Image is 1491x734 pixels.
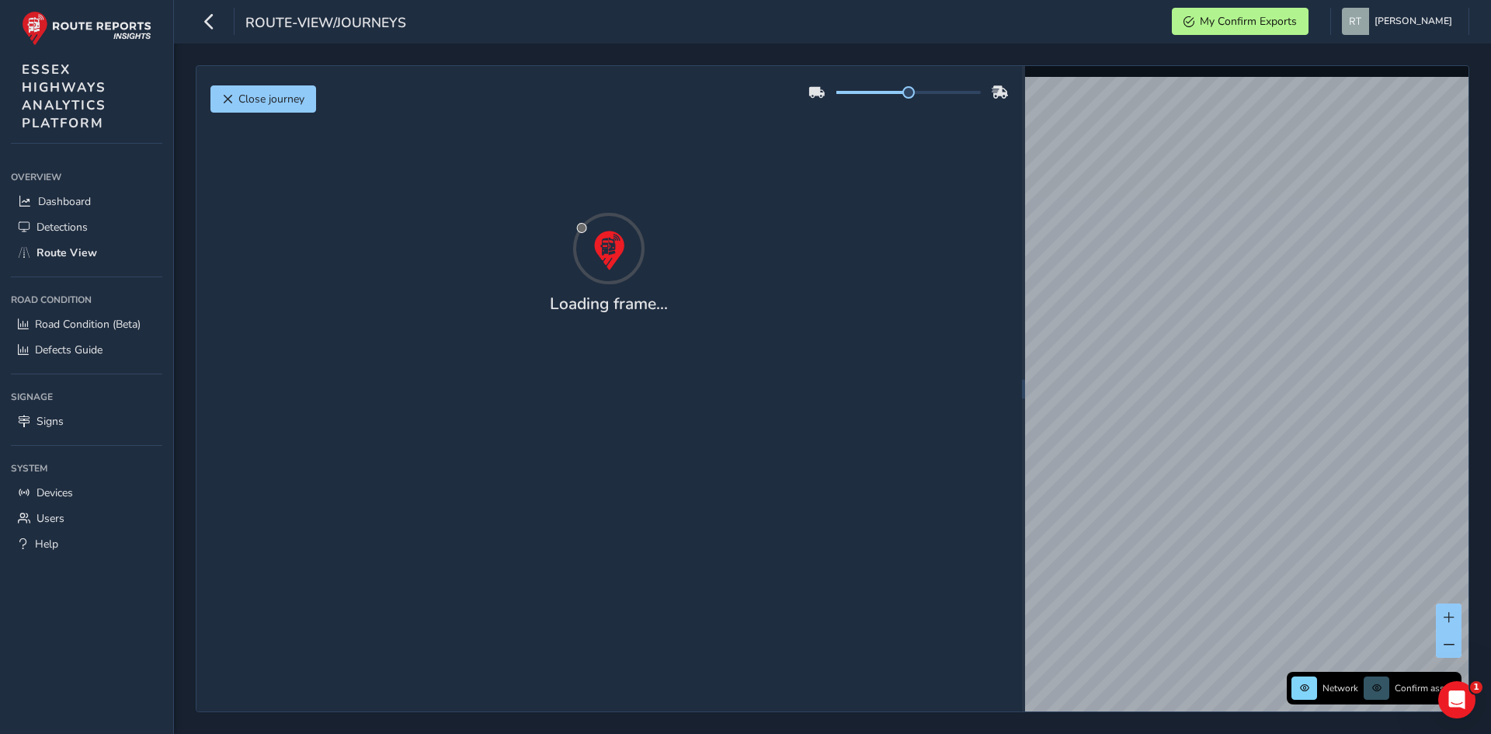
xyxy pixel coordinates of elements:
span: Confirm assets [1395,682,1457,694]
span: route-view/journeys [245,13,406,35]
img: rr logo [22,11,151,46]
div: Road Condition [11,288,162,311]
a: Dashboard [11,189,162,214]
span: Network [1322,682,1358,694]
span: [PERSON_NAME] [1375,8,1452,35]
span: Defects Guide [35,343,103,357]
button: [PERSON_NAME] [1342,8,1458,35]
button: Close journey [210,85,316,113]
a: Road Condition (Beta) [11,311,162,337]
span: Route View [36,245,97,260]
span: Devices [36,485,73,500]
span: ESSEX HIGHWAYS ANALYTICS PLATFORM [22,61,106,132]
span: Close journey [238,92,304,106]
div: System [11,457,162,480]
span: 1 [1470,681,1482,694]
img: diamond-layout [1342,8,1369,35]
div: Signage [11,385,162,409]
a: Defects Guide [11,337,162,363]
a: Devices [11,480,162,506]
span: Signs [36,414,64,429]
a: Route View [11,240,162,266]
span: Road Condition (Beta) [35,317,141,332]
span: Detections [36,220,88,235]
span: My Confirm Exports [1200,14,1297,29]
a: Help [11,531,162,557]
span: Users [36,511,64,526]
a: Users [11,506,162,531]
iframe: Intercom live chat [1438,681,1475,718]
button: My Confirm Exports [1172,8,1309,35]
div: Overview [11,165,162,189]
span: Dashboard [38,194,91,209]
a: Signs [11,409,162,434]
a: Detections [11,214,162,240]
span: Help [35,537,58,551]
h4: Loading frame... [550,294,668,314]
